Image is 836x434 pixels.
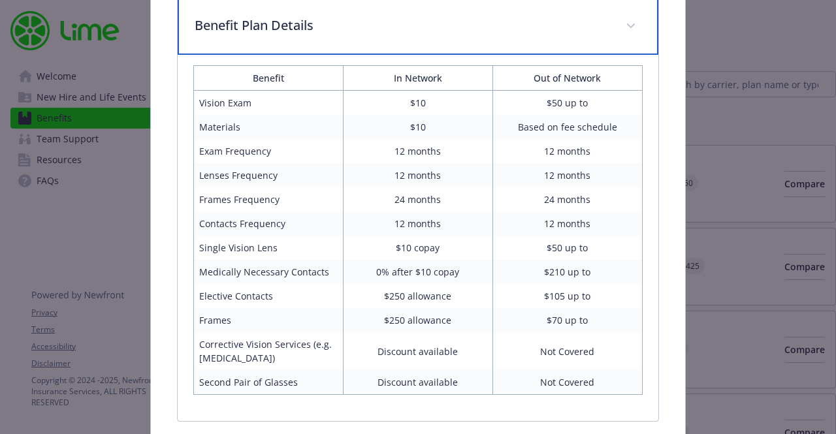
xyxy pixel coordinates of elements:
[344,211,493,236] td: 12 months
[492,260,642,284] td: $210 up to
[344,260,493,284] td: 0% after $10 copay
[492,91,642,116] td: $50 up to
[195,16,609,35] p: Benefit Plan Details
[492,139,642,163] td: 12 months
[194,260,344,284] td: Medically Necessary Contacts
[194,370,344,395] td: Second Pair of Glasses
[492,187,642,211] td: 24 months
[194,284,344,308] td: Elective Contacts
[344,91,493,116] td: $10
[344,308,493,332] td: $250 allowance
[492,236,642,260] td: $50 up to
[194,66,344,91] th: Benefit
[194,139,344,163] td: Exam Frequency
[492,308,642,332] td: $70 up to
[492,370,642,395] td: Not Covered
[194,187,344,211] td: Frames Frequency
[178,55,658,421] div: Benefit Plan Details
[492,211,642,236] td: 12 months
[344,139,493,163] td: 12 months
[194,115,344,139] td: Materials
[194,163,344,187] td: Lenses Frequency
[344,115,493,139] td: $10
[344,284,493,308] td: $250 allowance
[344,66,493,91] th: In Network
[194,236,344,260] td: Single Vision Lens
[194,211,344,236] td: Contacts Frequency
[344,370,493,395] td: Discount available
[344,163,493,187] td: 12 months
[492,66,642,91] th: Out of Network
[344,332,493,370] td: Discount available
[344,236,493,260] td: $10 copay
[492,284,642,308] td: $105 up to
[492,332,642,370] td: Not Covered
[344,187,493,211] td: 24 months
[492,115,642,139] td: Based on fee schedule
[194,308,344,332] td: Frames
[492,163,642,187] td: 12 months
[194,332,344,370] td: Corrective Vision Services (e.g. [MEDICAL_DATA])
[194,91,344,116] td: Vision Exam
